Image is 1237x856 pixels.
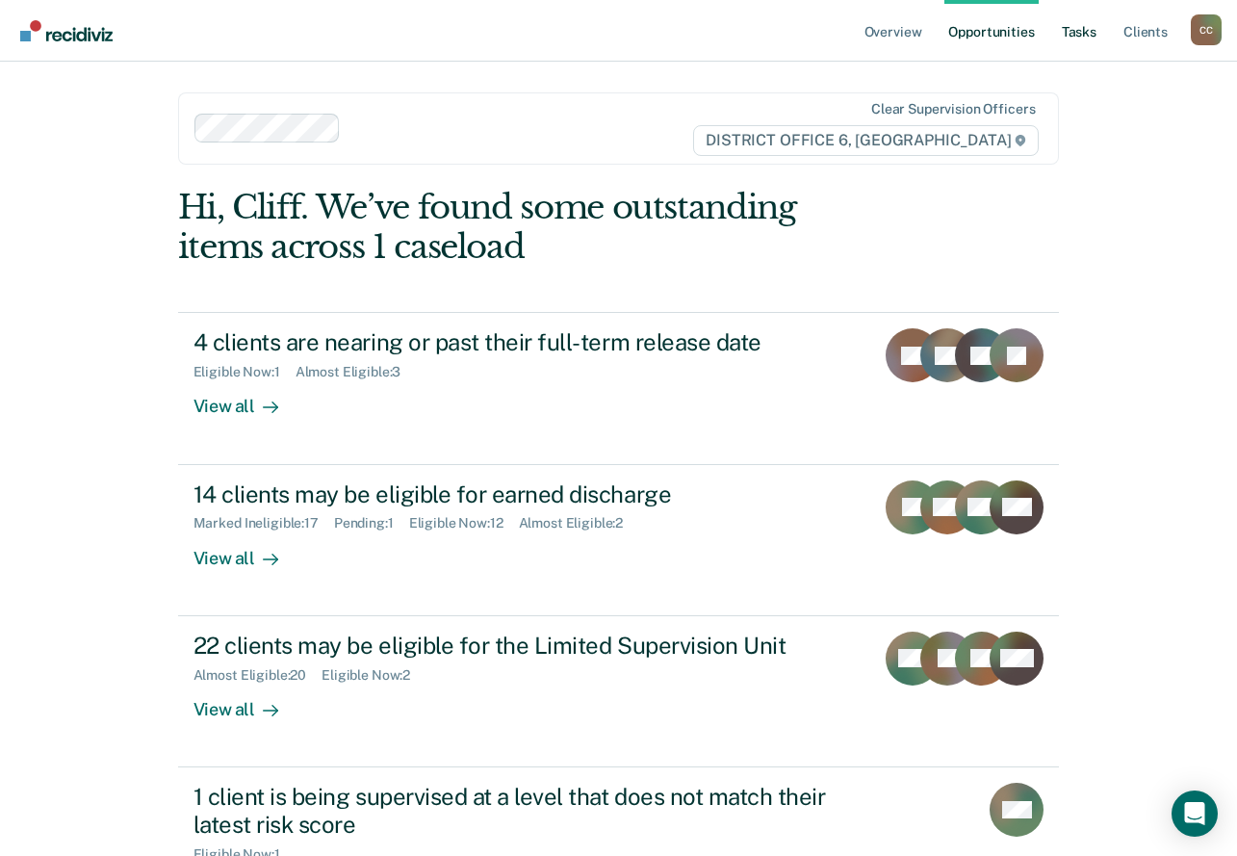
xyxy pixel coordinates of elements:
a: 22 clients may be eligible for the Limited Supervision UnitAlmost Eligible:20Eligible Now:2View all [178,616,1060,767]
div: View all [193,683,301,720]
div: Almost Eligible : 2 [519,515,639,532]
button: Profile dropdown button [1191,14,1222,45]
div: Clear supervision officers [871,101,1035,117]
a: 4 clients are nearing or past their full-term release dateEligible Now:1Almost Eligible:3View all [178,312,1060,464]
div: 14 clients may be eligible for earned discharge [193,480,860,508]
div: Almost Eligible : 20 [193,667,322,684]
div: Pending : 1 [334,515,409,532]
div: C C [1191,14,1222,45]
div: Eligible Now : 1 [193,364,296,380]
div: View all [193,532,301,569]
div: Open Intercom Messenger [1172,791,1218,837]
a: 14 clients may be eligible for earned dischargeMarked Ineligible:17Pending:1Eligible Now:12Almost... [178,465,1060,616]
div: 1 client is being supervised at a level that does not match their latest risk score [193,783,869,839]
div: Almost Eligible : 3 [296,364,417,380]
div: 4 clients are nearing or past their full-term release date [193,328,860,356]
div: View all [193,380,301,418]
div: Marked Ineligible : 17 [193,515,334,532]
div: Eligible Now : 2 [322,667,425,684]
img: Recidiviz [20,20,113,41]
div: 22 clients may be eligible for the Limited Supervision Unit [193,632,860,660]
div: Hi, Cliff. We’ve found some outstanding items across 1 caseload [178,188,884,267]
div: Eligible Now : 12 [409,515,519,532]
span: DISTRICT OFFICE 6, [GEOGRAPHIC_DATA] [693,125,1039,156]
